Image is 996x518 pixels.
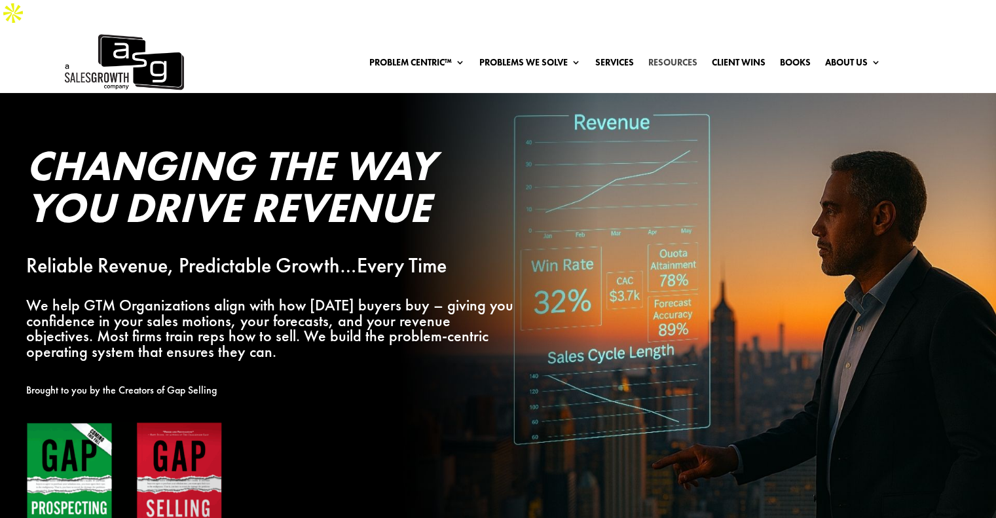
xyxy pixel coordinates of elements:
a: A Sales Growth Company Logo [63,31,184,93]
a: Problem Centric™ [369,58,465,72]
a: Books [780,58,811,72]
a: Problems We Solve [479,58,581,72]
p: Reliable Revenue, Predictable Growth…Every Time [26,258,515,274]
a: About Us [825,58,881,72]
p: We help GTM Organizations align with how [DATE] buyers buy – giving you confidence in your sales ... [26,297,515,360]
p: Brought to you by the Creators of Gap Selling [26,382,515,398]
a: Services [595,58,634,72]
h2: Changing the Way You Drive Revenue [26,145,515,235]
a: Resources [648,58,697,72]
img: ASG Co. Logo [63,31,184,93]
a: Client Wins [712,58,765,72]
